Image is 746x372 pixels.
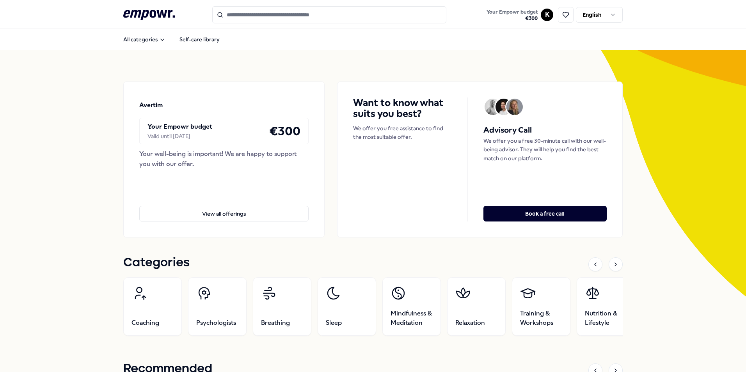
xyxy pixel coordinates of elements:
[483,7,541,23] a: Your Empowr budget€300
[512,277,570,336] a: Training & Workshops
[253,277,311,336] a: Breathing
[147,122,212,132] p: Your Empowr budget
[123,253,190,273] h1: Categories
[487,9,538,15] span: Your Empowr budget
[117,32,172,47] button: All categories
[326,318,342,328] span: Sleep
[212,6,446,23] input: Search for products, categories or subcategories
[455,318,485,328] span: Relaxation
[147,132,212,140] div: Valid until [DATE]
[139,100,163,110] p: Avertim
[261,318,290,328] span: Breathing
[577,277,635,336] a: Nutrition & Lifestyle
[353,97,452,119] h4: Want to know what suits you best?
[487,15,538,21] span: € 300
[447,277,506,336] a: Relaxation
[117,32,226,47] nav: Main
[269,121,300,141] h4: € 300
[485,7,539,23] button: Your Empowr budget€300
[139,206,309,221] button: View all offerings
[483,206,607,221] button: Book a free call
[353,124,452,142] p: We offer you free assistance to find the most suitable offer.
[541,9,553,21] button: K
[188,277,247,336] a: Psychologists
[391,309,433,328] span: Mindfulness & Meditation
[483,136,607,163] p: We offer you a free 30-minute call with our well-being advisor. They will help you find the best ...
[196,318,236,328] span: Psychologists
[506,99,523,115] img: Avatar
[485,99,501,115] img: Avatar
[139,149,309,169] div: Your well-being is important! We are happy to support you with our offer.
[139,193,309,221] a: View all offerings
[382,277,441,336] a: Mindfulness & Meditation
[318,277,376,336] a: Sleep
[483,124,607,136] h5: Advisory Call
[173,32,226,47] a: Self-care library
[585,309,627,328] span: Nutrition & Lifestyle
[131,318,159,328] span: Coaching
[496,99,512,115] img: Avatar
[520,309,562,328] span: Training & Workshops
[123,277,182,336] a: Coaching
